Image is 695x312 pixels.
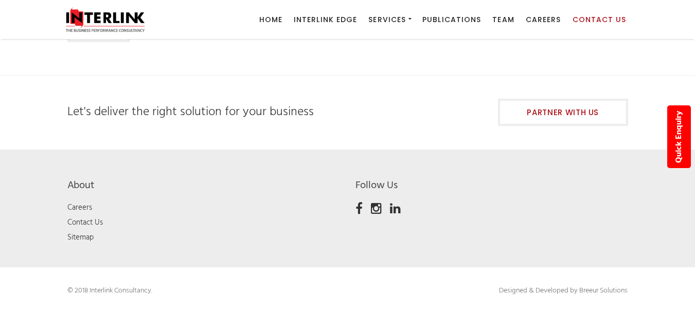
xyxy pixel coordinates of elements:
[294,14,357,25] span: Interlink Edge
[67,216,103,229] a: Contact Us
[60,7,151,32] img: Interlink Consultancy
[492,14,514,25] span: Team
[67,285,290,297] p: © 2018 Interlink Consultancy.
[67,177,94,194] span: About
[573,14,627,25] span: Contact Us
[667,105,691,168] a: Quick Enquiry
[498,99,628,126] a: Partner With Us
[499,285,628,297] a: Designed & Developed by Breeur Solutions
[422,14,481,25] span: Publications
[67,231,94,244] a: Sitemap
[368,14,406,25] span: Services
[526,14,561,25] span: Careers
[67,201,92,214] a: Careers
[67,104,488,121] h5: Let's deliver the right solution for your business
[259,14,282,25] span: Home
[355,177,398,194] span: Follow Us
